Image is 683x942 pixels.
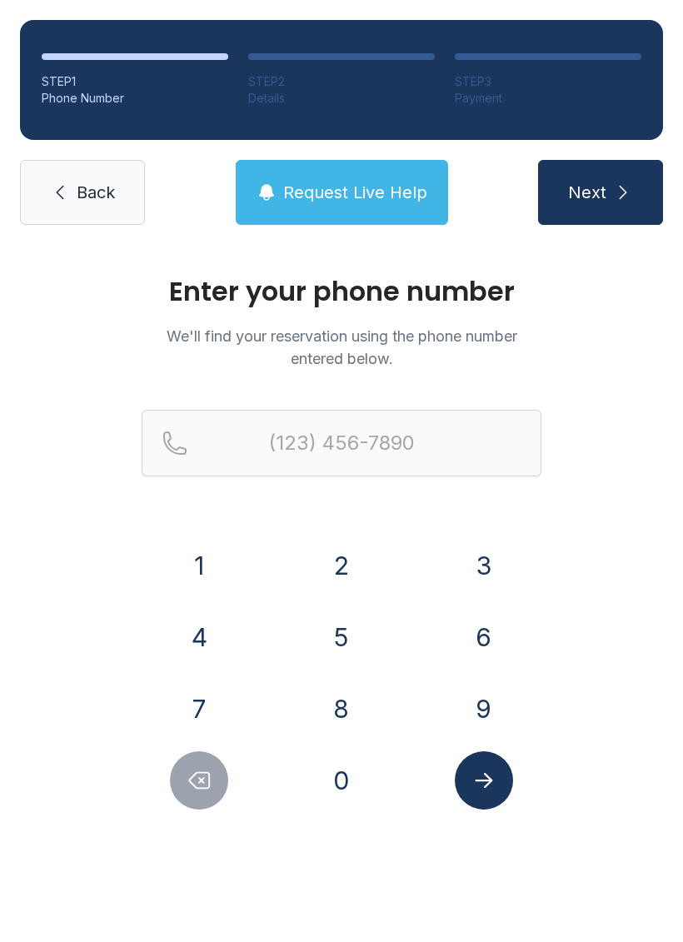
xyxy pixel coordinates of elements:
[142,410,541,476] input: Reservation phone number
[77,181,115,204] span: Back
[455,536,513,595] button: 3
[248,90,435,107] div: Details
[312,751,371,810] button: 0
[42,90,228,107] div: Phone Number
[170,608,228,666] button: 4
[568,181,606,204] span: Next
[170,680,228,738] button: 7
[455,90,641,107] div: Payment
[142,278,541,305] h1: Enter your phone number
[170,536,228,595] button: 1
[248,73,435,90] div: STEP 2
[312,536,371,595] button: 2
[170,751,228,810] button: Delete number
[142,325,541,370] p: We'll find your reservation using the phone number entered below.
[283,181,427,204] span: Request Live Help
[42,73,228,90] div: STEP 1
[455,73,641,90] div: STEP 3
[455,751,513,810] button: Submit lookup form
[312,680,371,738] button: 8
[455,608,513,666] button: 6
[455,680,513,738] button: 9
[312,608,371,666] button: 5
